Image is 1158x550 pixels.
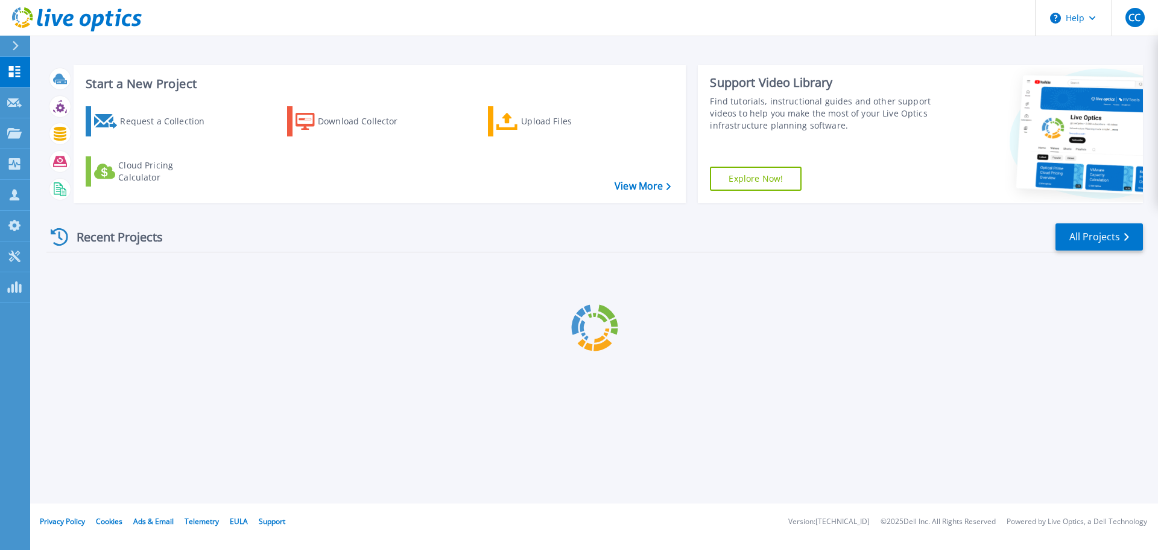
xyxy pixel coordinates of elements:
a: Support [259,516,285,526]
a: View More [615,181,671,192]
div: Support Video Library [710,75,937,91]
span: CC [1128,13,1141,22]
li: Version: [TECHNICAL_ID] [788,518,870,526]
a: Cloud Pricing Calculator [86,156,220,187]
div: Upload Files [521,109,618,133]
div: Find tutorials, instructional guides and other support videos to help you make the most of your L... [710,95,937,132]
li: © 2025 Dell Inc. All Rights Reserved [881,518,996,526]
a: All Projects [1055,223,1143,251]
a: Ads & Email [133,516,174,526]
a: Upload Files [488,106,622,136]
div: Cloud Pricing Calculator [118,159,215,184]
a: Download Collector [287,106,422,136]
a: Explore Now! [710,167,802,191]
li: Powered by Live Optics, a Dell Technology [1007,518,1147,526]
a: Privacy Policy [40,516,85,526]
a: EULA [230,516,248,526]
div: Request a Collection [120,109,217,133]
h3: Start a New Project [86,77,671,91]
a: Cookies [96,516,122,526]
div: Recent Projects [46,222,179,252]
a: Request a Collection [86,106,220,136]
a: Telemetry [185,516,219,526]
div: Download Collector [318,109,414,133]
